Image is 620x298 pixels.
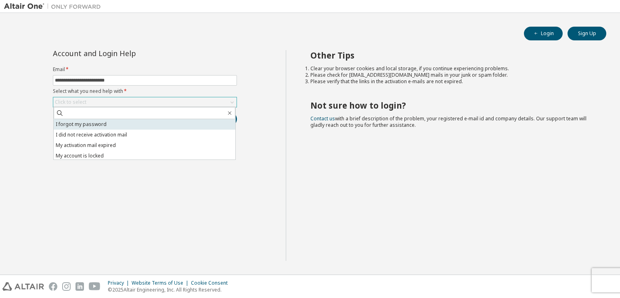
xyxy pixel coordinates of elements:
div: Click to select [53,97,237,107]
img: facebook.svg [49,282,57,291]
div: Account and Login Help [53,50,200,57]
p: © 2025 Altair Engineering, Inc. All Rights Reserved. [108,286,232,293]
img: instagram.svg [62,282,71,291]
h2: Not sure how to login? [310,100,592,111]
h2: Other Tips [310,50,592,61]
label: Email [53,66,237,73]
li: Clear your browser cookies and local storage, if you continue experiencing problems. [310,65,592,72]
img: linkedin.svg [75,282,84,291]
li: Please check for [EMAIL_ADDRESS][DOMAIN_NAME] mails in your junk or spam folder. [310,72,592,78]
li: I forgot my password [54,119,235,130]
div: Privacy [108,280,132,286]
div: Website Terms of Use [132,280,191,286]
div: Cookie Consent [191,280,232,286]
li: Please verify that the links in the activation e-mails are not expired. [310,78,592,85]
div: Click to select [55,99,86,105]
button: Login [524,27,563,40]
img: altair_logo.svg [2,282,44,291]
button: Sign Up [568,27,606,40]
img: Altair One [4,2,105,10]
img: youtube.svg [89,282,101,291]
span: with a brief description of the problem, your registered e-mail id and company details. Our suppo... [310,115,586,128]
a: Contact us [310,115,335,122]
label: Select what you need help with [53,88,237,94]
